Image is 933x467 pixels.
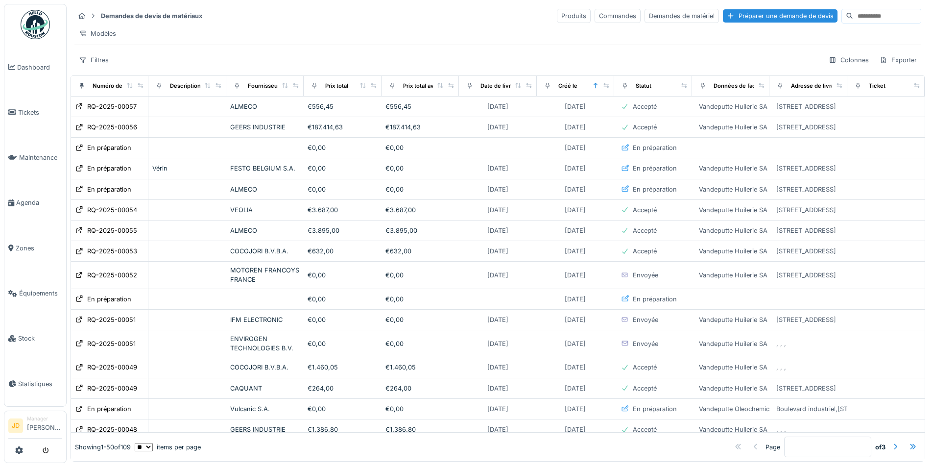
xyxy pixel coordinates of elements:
[385,205,455,215] div: €3.687,00
[633,246,657,256] div: Accepté
[565,123,586,132] div: [DATE]
[248,82,280,90] div: Fournisseur
[308,404,377,414] div: €0,00
[308,339,377,348] div: €0,00
[87,143,131,152] div: En préparation
[308,102,377,111] div: €556,45
[16,244,62,253] span: Zones
[230,266,300,284] div: MOTOREN FRANCOYS FRANCE
[776,315,836,324] div: [STREET_ADDRESS]
[87,363,137,372] div: RQ-2025-00049
[385,339,455,348] div: €0,00
[308,226,377,235] div: €3.895,00
[565,384,586,393] div: [DATE]
[308,270,377,280] div: €0,00
[776,102,836,111] div: [STREET_ADDRESS]
[385,123,455,132] div: €187.414,63
[487,270,508,280] div: [DATE]
[565,315,586,324] div: [DATE]
[776,384,836,393] div: [STREET_ADDRESS]
[776,123,836,132] div: [STREET_ADDRESS]
[385,143,455,152] div: €0,00
[230,185,300,194] div: ALMECO
[93,82,139,90] div: Numéro de devis
[699,164,844,173] div: Vandeputte Huilerie SA (MSC) - BE0827.998.730
[487,315,508,324] div: [DATE]
[308,246,377,256] div: €632,00
[699,205,844,215] div: Vandeputte Huilerie SA (MSC) - BE0827.998.730
[699,226,844,235] div: Vandeputte Huilerie SA (MSC) - BE0827.998.730
[699,270,844,280] div: Vandeputte Huilerie SA (MSC) - BE0827.998.730
[633,425,657,434] div: Accepté
[633,205,657,215] div: Accepté
[230,102,300,111] div: ALMECO
[87,164,131,173] div: En préparation
[385,363,455,372] div: €1.460,05
[869,82,885,90] div: Ticket
[633,226,657,235] div: Accepté
[776,205,836,215] div: [STREET_ADDRESS]
[385,295,455,304] div: €0,00
[385,384,455,393] div: €264,00
[325,82,348,90] div: Prix total
[152,164,222,173] div: Vérin
[308,164,377,173] div: €0,00
[230,123,300,132] div: GEERS INDUSTRIE
[230,404,300,414] div: Vulcanic S.A.
[776,270,836,280] div: [STREET_ADDRESS]
[633,315,658,324] div: Envoyée
[230,425,300,434] div: GEERS INDUSTRIE
[385,164,455,173] div: €0,00
[824,53,873,67] div: Colonnes
[776,185,836,194] div: [STREET_ADDRESS]
[27,415,62,422] div: Manager
[487,246,508,256] div: [DATE]
[230,246,300,256] div: COCOJORI B.V.B.A.
[4,135,66,180] a: Maintenance
[74,53,113,67] div: Filtres
[87,205,137,215] div: RQ-2025-00054
[4,45,66,90] a: Dashboard
[87,295,131,304] div: En préparation
[776,226,836,235] div: [STREET_ADDRESS]
[487,425,508,434] div: [DATE]
[633,270,658,280] div: Envoyée
[633,384,657,393] div: Accepté
[565,226,586,235] div: [DATE]
[565,143,586,152] div: [DATE]
[27,415,62,436] li: [PERSON_NAME]
[230,226,300,235] div: ALMECO
[565,164,586,173] div: [DATE]
[308,295,377,304] div: €0,00
[723,9,837,23] div: Préparer une demande de devis
[480,82,525,90] div: Date de livraison
[776,425,786,434] div: , , ,
[875,442,885,451] strong: of 3
[385,226,455,235] div: €3.895,00
[487,339,508,348] div: [DATE]
[87,270,137,280] div: RQ-2025-00052
[308,384,377,393] div: €264,00
[776,363,786,372] div: , , ,
[565,246,586,256] div: [DATE]
[699,404,848,414] div: Vandeputte Oleochemicals S.A. - BE0471.546.593
[308,363,377,372] div: €1.460,05
[308,205,377,215] div: €3.687,00
[565,363,586,372] div: [DATE]
[645,9,719,23] div: Demandes de matériel
[565,185,586,194] div: [DATE]
[8,418,23,433] li: JD
[18,108,62,117] span: Tickets
[385,102,455,111] div: €556,45
[633,123,657,132] div: Accepté
[4,90,66,135] a: Tickets
[875,53,921,67] div: Exporter
[4,225,66,270] a: Zones
[633,143,677,152] div: En préparation
[565,339,586,348] div: [DATE]
[75,442,131,451] div: Showing 1 - 50 of 109
[714,82,776,90] div: Données de facturation
[633,164,677,173] div: En préparation
[16,198,62,207] span: Agenda
[487,226,508,235] div: [DATE]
